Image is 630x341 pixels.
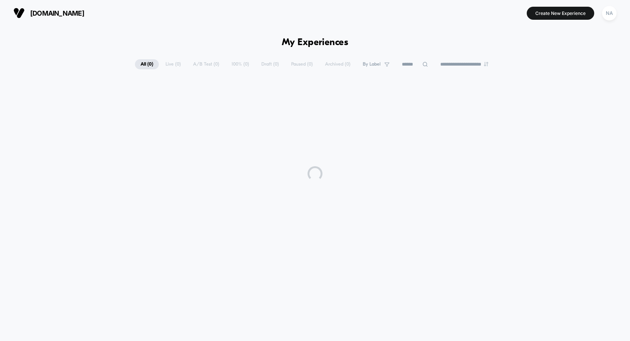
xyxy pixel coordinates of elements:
span: [DOMAIN_NAME] [30,9,84,17]
button: Create New Experience [527,7,594,20]
div: NA [602,6,617,20]
span: All ( 0 ) [135,59,159,69]
span: By Label [363,61,381,67]
img: end [484,62,488,66]
button: NA [600,6,619,21]
button: [DOMAIN_NAME] [11,7,86,19]
h1: My Experiences [282,37,349,48]
img: Visually logo [13,7,25,19]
